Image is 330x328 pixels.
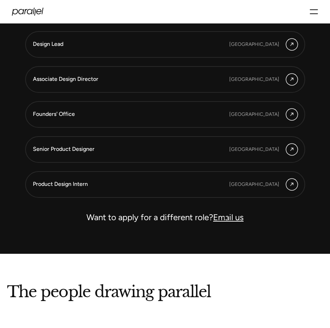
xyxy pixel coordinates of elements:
[33,40,201,48] div: Design Lead
[229,146,279,153] div: [GEOGRAPHIC_DATA]
[25,31,305,58] a: Design Lead [GEOGRAPHIC_DATA]
[25,66,305,93] a: Associate Design Director [GEOGRAPHIC_DATA]
[12,8,43,16] a: home
[229,76,279,83] div: [GEOGRAPHIC_DATA]
[25,101,305,128] a: Founders' Office [GEOGRAPHIC_DATA]
[25,209,305,226] div: Want to apply for a different role?
[229,41,279,48] div: [GEOGRAPHIC_DATA]
[310,6,318,18] div: menu
[25,136,305,163] a: Senior Product Designer [GEOGRAPHIC_DATA]
[33,110,201,118] div: Founders' Office
[7,282,211,302] h3: The people drawing parallel
[25,171,305,198] a: Product Design Intern [GEOGRAPHIC_DATA]
[229,111,279,118] div: [GEOGRAPHIC_DATA]
[33,75,201,83] div: Associate Design Director
[33,180,201,188] div: Product Design Intern
[213,212,244,222] a: Email us
[229,181,279,188] div: [GEOGRAPHIC_DATA]
[33,145,201,153] div: Senior Product Designer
